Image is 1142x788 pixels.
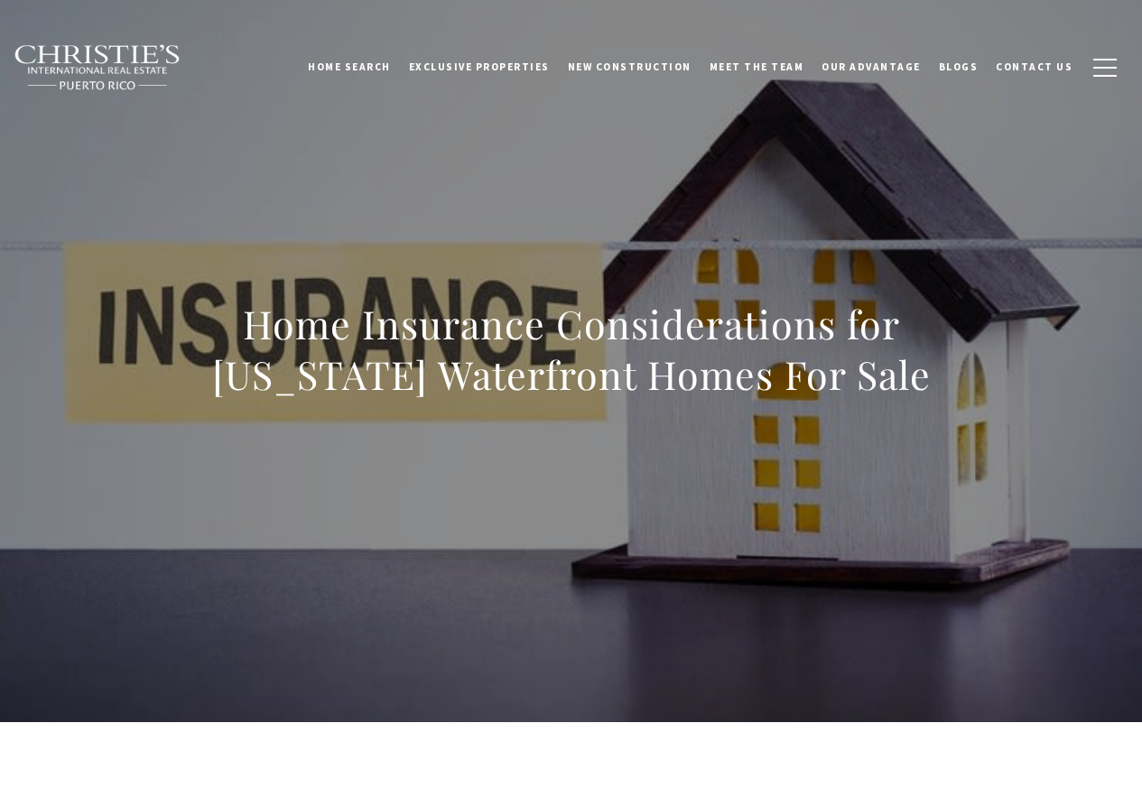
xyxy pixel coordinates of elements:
a: Our Advantage [812,44,930,89]
span: Blogs [939,60,979,73]
img: Christie's International Real Estate black text logo [14,44,181,91]
h1: Home Insurance Considerations for [US_STATE] Waterfront Homes For Sale [173,299,970,400]
span: New Construction [568,60,692,73]
a: New Construction [559,44,701,89]
span: Exclusive Properties [409,60,550,73]
a: Exclusive Properties [400,44,559,89]
span: Contact Us [996,60,1072,73]
span: Our Advantage [822,60,921,73]
a: Blogs [930,44,988,89]
a: Meet the Team [701,44,813,89]
a: Home Search [299,44,400,89]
